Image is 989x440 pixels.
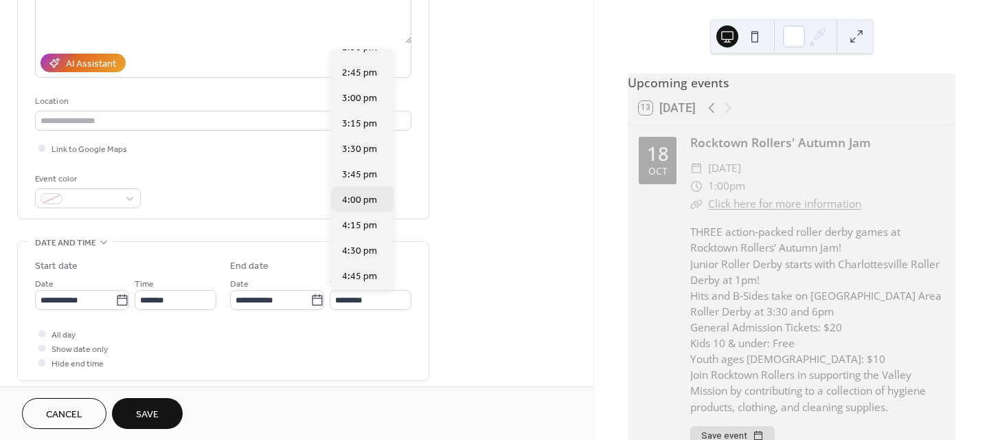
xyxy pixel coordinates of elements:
span: 4:15 pm [342,219,377,233]
span: All day [52,328,76,342]
a: Click here for more information [708,197,861,211]
div: End date [230,259,269,274]
div: Upcoming events [628,74,955,91]
span: 4:45 pm [342,269,377,284]
button: Cancel [22,398,106,429]
div: Start date [35,259,78,274]
span: 3:00 pm [342,91,377,106]
span: Cancel [46,408,82,422]
div: 18 [647,144,669,164]
span: 1:00pm [708,177,745,195]
span: 4:00 pm [342,193,377,208]
div: Event color [35,172,138,186]
a: Rocktown Rollers' Autumn Jam [690,134,871,151]
span: Date and time [35,236,96,250]
div: ​ [690,159,703,177]
div: Location [35,94,409,109]
span: Date [35,277,54,291]
span: Time [135,277,154,291]
div: ​ [690,195,703,213]
span: 2:45 pm [342,66,377,80]
button: Save [112,398,183,429]
div: AI Assistant [66,57,116,71]
span: 3:45 pm [342,168,377,182]
span: 4:30 pm [342,244,377,258]
span: 3:15 pm [342,117,377,131]
span: Link to Google Maps [52,142,127,157]
span: Time [330,277,349,291]
div: Oct [648,166,668,176]
div: ​ [690,177,703,195]
span: Hide end time [52,357,104,371]
span: Date [230,277,249,291]
span: Show date only [52,342,108,357]
button: AI Assistant [41,54,126,72]
div: THREE action-packed roller derby games at Rocktown Rollers’ Autumn Jam! Junior Roller Derby start... [690,224,944,415]
span: Save [136,408,159,422]
span: [DATE] [708,159,741,177]
span: 3:30 pm [342,142,377,157]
